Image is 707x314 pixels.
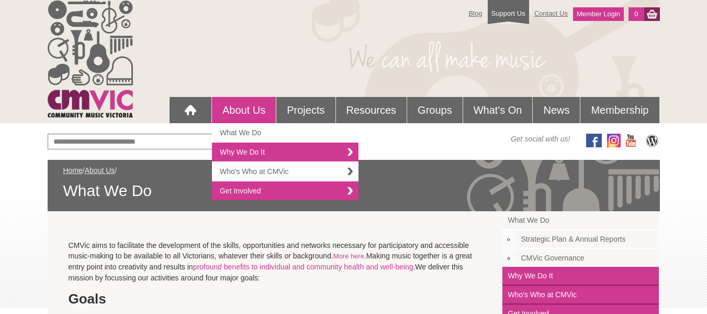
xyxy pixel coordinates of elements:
[212,123,358,143] a: What We Do
[529,4,573,23] a: Contact Us
[629,7,644,21] a: 0
[48,1,133,117] img: cmvic_logo.png
[193,263,413,271] a: profound benefits to individual and community health and well-being
[333,252,364,260] a: More here
[63,165,644,201] div: / /
[463,97,533,123] a: What's On
[364,252,366,260] span: .
[407,97,463,123] a: Groups
[336,97,407,123] a: Resources
[212,143,358,162] a: Why We Do It
[502,286,659,305] a: Who's Who at CMVic
[580,97,659,123] a: Membership
[212,162,358,181] a: Who's Who at CMVic
[63,166,83,175] a: Home
[511,134,570,144] span: Get social with us!
[63,181,644,201] span: What We Do
[276,97,335,123] a: Projects
[85,166,115,175] a: About Us
[502,211,659,230] a: What We Do
[533,97,580,123] a: News
[515,230,659,249] a: Strategic Plan & Annual Reports
[644,134,660,147] img: CMVic Blog
[573,7,624,21] a: Member Login
[212,181,358,200] a: Get Involved
[212,97,276,123] a: About Us
[502,267,659,286] a: Why We Do It
[69,240,482,283] p: CMVic aims to facilitate the development of the skills, opportunities and networks necessary for ...
[607,134,621,147] img: icon-instagram.png
[515,249,659,267] a: CMVic Governance
[69,291,482,307] h2: Goals
[413,263,416,271] span: .
[464,4,488,23] a: Blog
